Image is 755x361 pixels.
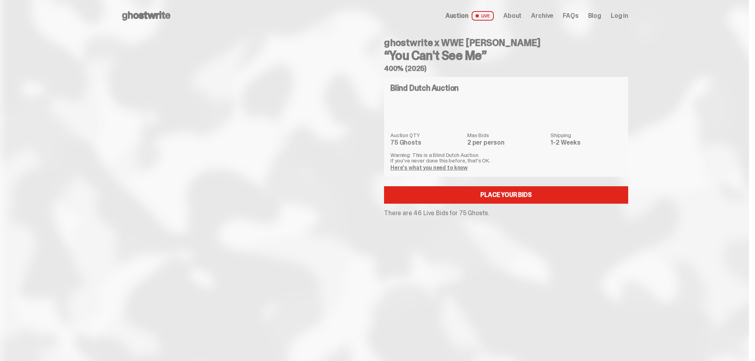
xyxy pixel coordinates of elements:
dd: 75 Ghosts [390,139,463,146]
dt: Shipping [550,132,622,138]
h5: 400% (2025) [384,65,628,72]
a: FAQs [563,13,578,19]
a: Log in [611,13,628,19]
p: Warning: This is a Blind Dutch Auction. If you’ve never done this before, that’s OK. [390,152,622,163]
a: About [503,13,522,19]
a: Blog [588,13,601,19]
dt: Max Bids [467,132,546,138]
a: Place your Bids [384,186,628,204]
span: Auction [445,13,468,19]
dd: 1-2 Weeks [550,139,622,146]
a: Archive [531,13,553,19]
p: There are 46 Live Bids for 75 Ghosts. [384,210,628,216]
dd: 2 per person [467,139,546,146]
dt: Auction QTY [390,132,463,138]
a: Auction LIVE [445,11,494,21]
h4: Blind Dutch Auction [390,84,459,92]
h3: “You Can't See Me” [384,49,628,62]
span: LIVE [472,11,494,21]
h4: ghostwrite x WWE [PERSON_NAME] [384,38,628,48]
a: Here's what you need to know [390,164,468,171]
